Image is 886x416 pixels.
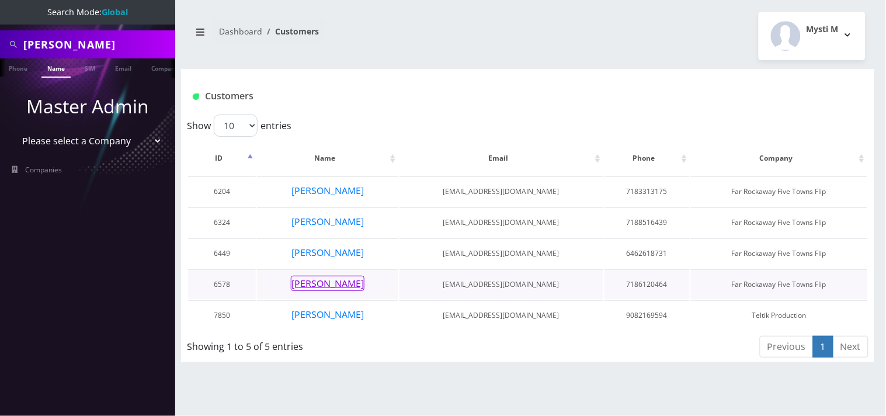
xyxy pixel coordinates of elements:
td: 9082169594 [604,300,690,330]
a: Phone [3,58,33,77]
a: Next [833,336,868,358]
a: Email [109,58,137,77]
th: Phone: activate to sort column ascending [604,141,690,175]
button: Mysti M [759,12,866,60]
span: Companies [26,165,62,175]
nav: breadcrumb [190,19,519,53]
td: 6204 [188,176,256,206]
li: Customers [262,25,319,37]
a: Previous [760,336,814,358]
h2: Mysti M [807,25,839,34]
label: Show entries [187,115,291,137]
td: [EMAIL_ADDRESS][DOMAIN_NAME] [399,176,603,206]
td: 6462618731 [604,238,690,268]
strong: Global [102,6,128,18]
td: Far Rockaway Five Towns Flip [691,238,867,268]
button: [PERSON_NAME] [291,183,364,198]
a: 1 [813,336,833,358]
a: SIM [79,58,101,77]
div: Showing 1 to 5 of 5 entries [187,335,462,353]
th: Email: activate to sort column ascending [399,141,603,175]
button: [PERSON_NAME] [291,276,364,291]
button: [PERSON_NAME] [291,214,364,229]
a: Company [145,58,185,77]
td: Far Rockaway Five Towns Flip [691,176,867,206]
button: [PERSON_NAME] [291,245,364,260]
th: Company: activate to sort column ascending [691,141,867,175]
td: 7183313175 [604,176,690,206]
td: Far Rockaway Five Towns Flip [691,207,867,237]
td: 6578 [188,269,256,299]
td: [EMAIL_ADDRESS][DOMAIN_NAME] [399,207,603,237]
select: Showentries [214,115,258,137]
td: 6324 [188,207,256,237]
button: [PERSON_NAME] [291,307,364,322]
td: 7186120464 [604,269,690,299]
th: Name: activate to sort column ascending [257,141,399,175]
span: Search Mode: [47,6,128,18]
td: Teltik Production [691,300,867,330]
td: [EMAIL_ADDRESS][DOMAIN_NAME] [399,238,603,268]
th: ID: activate to sort column descending [188,141,256,175]
a: Dashboard [219,26,262,37]
td: 7850 [188,300,256,330]
td: Far Rockaway Five Towns Flip [691,269,867,299]
h1: Customers [193,91,748,102]
td: 6449 [188,238,256,268]
td: [EMAIL_ADDRESS][DOMAIN_NAME] [399,269,603,299]
td: [EMAIL_ADDRESS][DOMAIN_NAME] [399,300,603,330]
a: Name [41,58,71,78]
td: 7188516439 [604,207,690,237]
input: Search All Companies [23,33,172,56]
